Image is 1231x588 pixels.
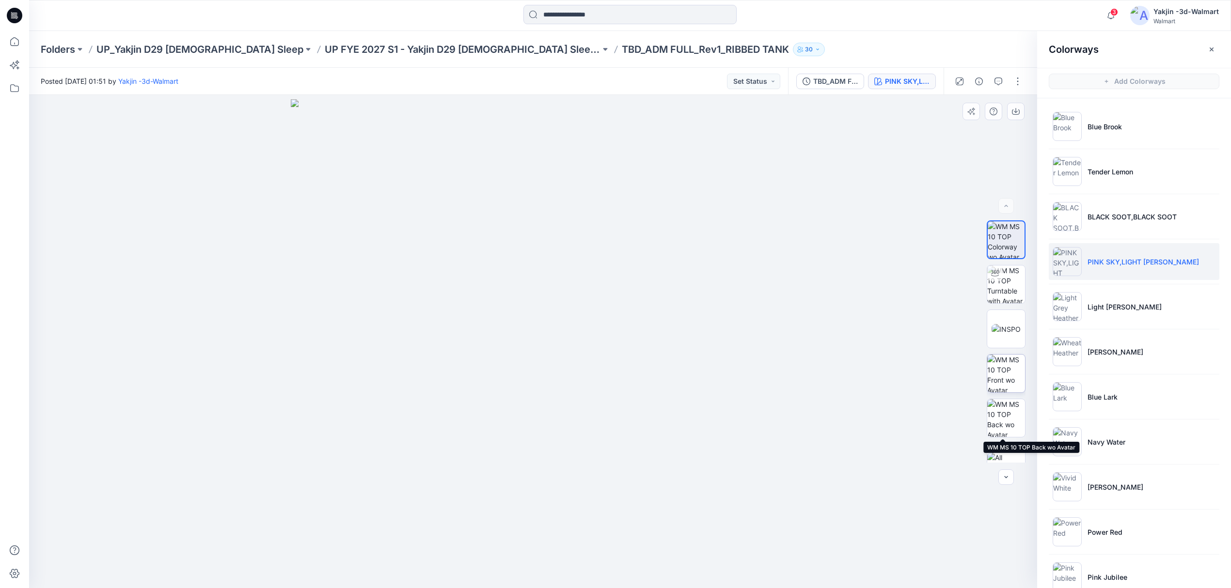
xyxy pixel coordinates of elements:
[1053,202,1082,231] img: BLACK SOOT,BLACK SOOT
[987,265,1025,303] img: WM MS 10 TOP Turntable with Avatar
[1053,112,1082,141] img: Blue Brook
[325,43,600,56] a: UP FYE 2027 S1 - Yakjin D29 [DEMOGRAPHIC_DATA] Sleepwear
[987,355,1025,392] img: WM MS 10 TOP Front wo Avatar
[1088,257,1199,267] p: PINK SKY,LIGHT [PERSON_NAME]
[1088,122,1122,132] p: Blue Brook
[1088,572,1127,582] p: Pink Jubilee
[813,76,858,87] div: TBD_ADM FULL_Rev1_RIBBED TANK
[1153,6,1219,17] div: Yakjin -3d-Walmart
[1088,167,1133,177] p: Tender Lemon
[118,77,178,85] a: Yakjin -3d-Walmart
[1053,472,1082,501] img: Vivid White
[1088,482,1143,492] p: [PERSON_NAME]
[1053,517,1082,546] img: Power Red
[885,76,930,87] div: PINK SKY,LIGHT [PERSON_NAME]
[793,43,825,56] button: 30
[1130,6,1150,25] img: avatar
[987,399,1025,437] img: WM MS 10 TOP Back wo Avatar
[868,74,936,89] button: PINK SKY,LIGHT [PERSON_NAME]
[622,43,789,56] p: TBD_ADM FULL_Rev1_RIBBED TANK
[805,44,813,55] p: 30
[1053,247,1082,276] img: PINK SKY,LIGHT GREY HEATHER
[971,74,987,89] button: Details
[1088,437,1125,447] p: Navy Water
[1053,157,1082,186] img: Tender Lemon
[96,43,303,56] a: UP_Yakjin D29 [DEMOGRAPHIC_DATA] Sleep
[291,99,775,588] img: eyJhbGciOiJIUzI1NiIsImtpZCI6IjAiLCJzbHQiOiJzZXMiLCJ0eXAiOiJKV1QifQ.eyJkYXRhIjp7InR5cGUiOiJzdG9yYW...
[1049,44,1099,55] h2: Colorways
[1053,337,1082,366] img: Wheat Heather
[1053,382,1082,411] img: Blue Lark
[988,221,1025,258] img: WM MS 10 TOP Colorway wo Avatar
[1110,8,1118,16] span: 3
[41,43,75,56] a: Folders
[796,74,864,89] button: TBD_ADM FULL_Rev1_RIBBED TANK
[1088,347,1143,357] p: [PERSON_NAME]
[1053,427,1082,456] img: Navy Water
[41,76,178,86] span: Posted [DATE] 01:51 by
[1153,17,1219,25] div: Walmart
[1088,392,1118,402] p: Blue Lark
[992,324,1021,334] img: INSPO
[1088,302,1162,312] p: Light [PERSON_NAME]
[1088,527,1122,537] p: Power Red
[1053,292,1082,321] img: Light Grey Heather
[987,452,1025,473] img: All colorways
[1088,212,1177,222] p: BLACK SOOT,BLACK SOOT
